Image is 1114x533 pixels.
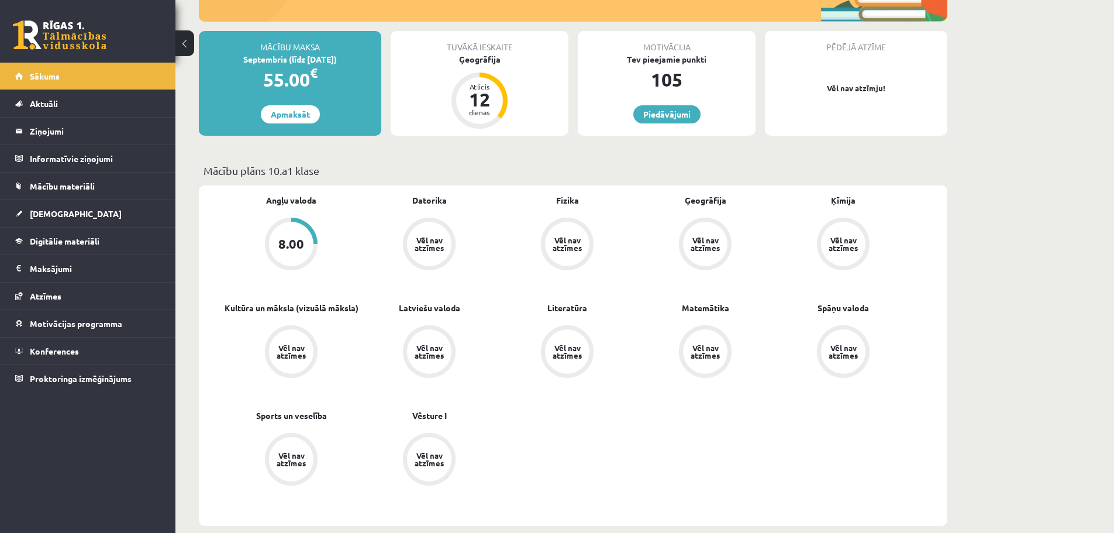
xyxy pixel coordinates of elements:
div: Vēl nav atzīmes [413,344,446,359]
a: Konferences [15,338,161,364]
a: Motivācijas programma [15,310,161,337]
span: Konferences [30,346,79,356]
a: Vēl nav atzīmes [636,325,774,380]
a: Atzīmes [15,283,161,310]
div: 8.00 [278,238,304,250]
div: Vēl nav atzīmes [413,236,446,252]
p: Mācību plāns 10.a1 klase [204,163,943,178]
div: Vēl nav atzīmes [689,344,722,359]
span: Digitālie materiāli [30,236,99,246]
div: Atlicis [462,83,497,90]
a: Vēl nav atzīmes [498,218,636,273]
a: Angļu valoda [266,194,316,207]
span: Mācību materiāli [30,181,95,191]
a: Literatūra [547,302,587,314]
a: Vēl nav atzīmes [360,325,498,380]
a: Vēsture I [412,410,447,422]
a: Kultūra un māksla (vizuālā māksla) [225,302,358,314]
div: Vēl nav atzīmes [275,344,308,359]
a: Maksājumi [15,255,161,282]
div: Tev pieejamie punkti [578,53,756,66]
div: Pēdējā atzīme [765,31,947,53]
a: Vēl nav atzīmes [222,325,360,380]
span: Atzīmes [30,291,61,301]
a: Vēl nav atzīmes [222,433,360,488]
a: Vēl nav atzīmes [360,218,498,273]
a: Rīgas 1. Tālmācības vidusskola [13,20,106,50]
a: Fizika [556,194,579,207]
a: Ģeogrāfija [685,194,726,207]
legend: Informatīvie ziņojumi [30,145,161,172]
a: Matemātika [682,302,729,314]
a: Datorika [412,194,447,207]
a: Latviešu valoda [399,302,460,314]
a: Piedāvājumi [633,105,701,123]
span: Sākums [30,71,60,81]
span: Motivācijas programma [30,318,122,329]
div: Motivācija [578,31,756,53]
a: Vēl nav atzīmes [774,218,912,273]
a: Aktuāli [15,90,161,117]
p: Vēl nav atzīmju! [771,82,941,94]
a: Apmaksāt [261,105,320,123]
div: Mācību maksa [199,31,381,53]
div: Tuvākā ieskaite [391,31,568,53]
a: Informatīvie ziņojumi [15,145,161,172]
a: Spāņu valoda [818,302,869,314]
a: Sākums [15,63,161,90]
a: Ķīmija [831,194,856,207]
div: 55.00 [199,66,381,94]
div: 12 [462,90,497,109]
legend: Maksājumi [30,255,161,282]
a: Proktoringa izmēģinājums [15,365,161,392]
div: Ģeogrāfija [391,53,568,66]
a: Vēl nav atzīmes [360,433,498,488]
a: Mācību materiāli [15,173,161,200]
div: Vēl nav atzīmes [827,344,860,359]
a: Digitālie materiāli [15,228,161,255]
div: Vēl nav atzīmes [551,236,584,252]
div: Vēl nav atzīmes [689,236,722,252]
a: Sports un veselība [256,410,327,422]
a: 8.00 [222,218,360,273]
a: Vēl nav atzīmes [636,218,774,273]
a: Vēl nav atzīmes [774,325,912,380]
a: Vēl nav atzīmes [498,325,636,380]
span: Proktoringa izmēģinājums [30,373,132,384]
legend: Ziņojumi [30,118,161,145]
a: [DEMOGRAPHIC_DATA] [15,200,161,227]
div: Vēl nav atzīmes [275,452,308,467]
div: Vēl nav atzīmes [827,236,860,252]
span: Aktuāli [30,98,58,109]
span: [DEMOGRAPHIC_DATA] [30,208,122,219]
div: Vēl nav atzīmes [413,452,446,467]
div: Septembris (līdz [DATE]) [199,53,381,66]
span: € [310,64,318,81]
div: dienas [462,109,497,116]
div: Vēl nav atzīmes [551,344,584,359]
a: Ģeogrāfija Atlicis 12 dienas [391,53,568,130]
div: 105 [578,66,756,94]
a: Ziņojumi [15,118,161,145]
